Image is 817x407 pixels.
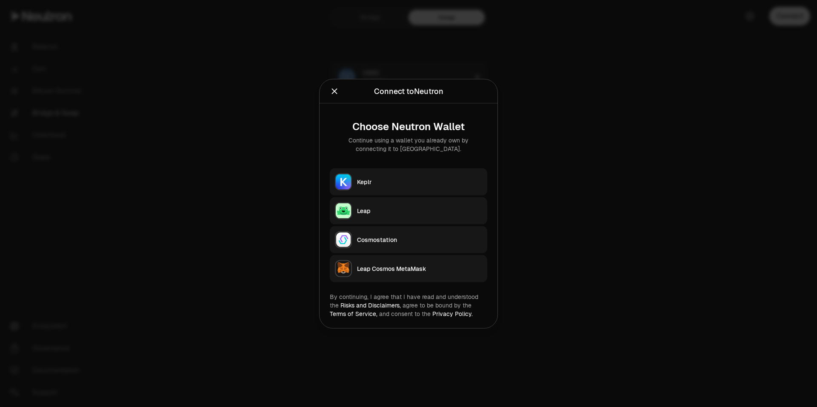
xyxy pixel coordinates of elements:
[340,301,401,309] a: Risks and Disclaimers,
[330,85,339,97] button: Close
[357,206,482,215] div: Leap
[337,136,480,153] div: Continue using a wallet you already own by connecting it to [GEOGRAPHIC_DATA].
[432,310,473,317] a: Privacy Policy.
[337,120,480,132] div: Choose Neutron Wallet
[330,292,487,318] div: By continuing, I agree that I have read and understood the agree to be bound by the and consent t...
[330,168,487,195] button: KeplrKeplr
[336,174,351,189] img: Keplr
[330,226,487,253] button: CosmostationCosmostation
[330,197,487,224] button: LeapLeap
[330,310,377,317] a: Terms of Service,
[374,85,443,97] div: Connect to Neutron
[357,177,482,186] div: Keplr
[336,203,351,218] img: Leap
[336,261,351,276] img: Leap Cosmos MetaMask
[330,255,487,282] button: Leap Cosmos MetaMaskLeap Cosmos MetaMask
[357,264,482,273] div: Leap Cosmos MetaMask
[357,235,482,244] div: Cosmostation
[336,232,351,247] img: Cosmostation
